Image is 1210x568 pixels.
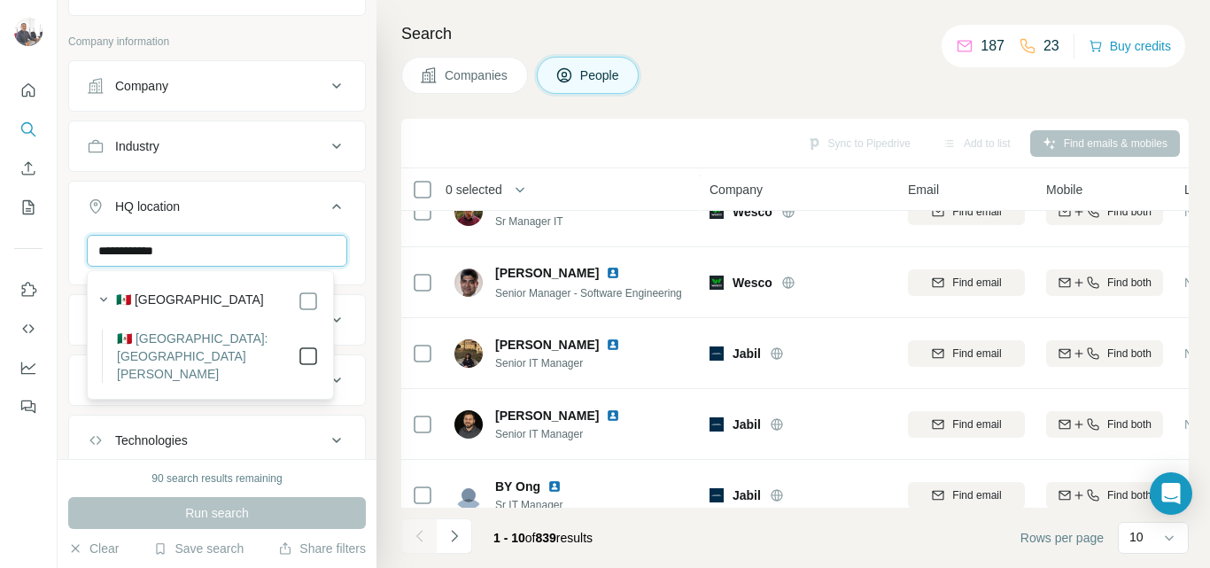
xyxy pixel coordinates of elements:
[710,488,724,502] img: Logo of Jabil
[733,416,761,433] span: Jabil
[115,198,180,215] div: HQ location
[14,391,43,423] button: Feedback
[69,65,365,107] button: Company
[69,419,365,462] button: Technologies
[454,339,483,368] img: Avatar
[1107,204,1152,220] span: Find both
[495,355,641,371] span: Senior IT Manager
[606,338,620,352] img: LinkedIn logo
[14,74,43,106] button: Quick start
[1046,340,1163,367] button: Find both
[952,204,1001,220] span: Find email
[952,346,1001,362] span: Find email
[446,181,502,198] span: 0 selected
[1107,346,1152,362] span: Find both
[401,21,1189,46] h4: Search
[952,275,1001,291] span: Find email
[547,479,562,494] img: LinkedIn logo
[14,191,43,223] button: My lists
[1046,198,1163,225] button: Find both
[908,340,1025,367] button: Find email
[1089,34,1171,58] button: Buy credits
[115,77,168,95] div: Company
[733,345,761,362] span: Jabil
[454,198,483,226] img: Avatar
[445,66,509,84] span: Companies
[1020,529,1104,547] span: Rows per page
[69,185,365,235] button: HQ location
[495,287,682,300] span: Senior Manager - Software Engineering
[1107,487,1152,503] span: Find both
[495,336,599,354] span: [PERSON_NAME]
[437,518,472,554] button: Navigate to next page
[1107,416,1152,432] span: Find both
[1150,472,1192,515] div: Open Intercom Messenger
[495,407,599,424] span: [PERSON_NAME]
[495,478,540,495] span: BY Ong
[454,481,483,510] img: Avatar
[1129,528,1144,546] p: 10
[710,205,724,219] img: Logo of Wesco
[14,352,43,384] button: Dashboard
[1043,35,1059,57] p: 23
[733,274,772,292] span: Wesco
[710,417,724,432] img: Logo of Jabil
[606,408,620,423] img: LinkedIn logo
[952,416,1001,432] span: Find email
[493,531,593,545] span: results
[606,266,620,280] img: LinkedIn logo
[14,152,43,184] button: Enrich CSV
[710,276,724,290] img: Logo of Wesco
[733,203,772,221] span: Wesco
[1046,181,1082,198] span: Mobile
[454,410,483,439] img: Avatar
[908,269,1025,296] button: Find email
[536,531,556,545] span: 839
[115,432,188,449] div: Technologies
[908,482,1025,509] button: Find email
[454,268,483,297] img: Avatar
[117,330,298,383] label: 🇲🇽 [GEOGRAPHIC_DATA]: [GEOGRAPHIC_DATA][PERSON_NAME]
[493,531,525,545] span: 1 - 10
[69,299,365,341] button: Annual revenue ($)
[116,291,264,312] label: 🇲🇽 [GEOGRAPHIC_DATA]
[1046,411,1163,438] button: Find both
[908,181,939,198] span: Email
[14,313,43,345] button: Use Surfe API
[495,264,599,282] span: [PERSON_NAME]
[733,486,761,504] span: Jabil
[908,411,1025,438] button: Find email
[580,66,621,84] span: People
[14,274,43,306] button: Use Surfe on LinkedIn
[710,181,763,198] span: Company
[1046,269,1163,296] button: Find both
[278,540,366,557] button: Share filters
[908,198,1025,225] button: Find email
[14,113,43,145] button: Search
[1107,275,1152,291] span: Find both
[981,35,1004,57] p: 187
[495,426,641,442] span: Senior IT Manager
[495,497,583,513] span: Sr IT Manager
[952,487,1001,503] span: Find email
[68,540,119,557] button: Clear
[1046,482,1163,509] button: Find both
[153,540,244,557] button: Save search
[14,18,43,46] img: Avatar
[69,359,365,401] button: Employees (size)
[1184,181,1210,198] span: Lists
[69,125,365,167] button: Industry
[68,34,366,50] p: Company information
[525,531,536,545] span: of
[151,471,282,486] div: 90 search results remaining
[495,214,641,230] span: Sr Manager IT
[115,137,159,155] div: Industry
[710,346,724,361] img: Logo of Jabil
